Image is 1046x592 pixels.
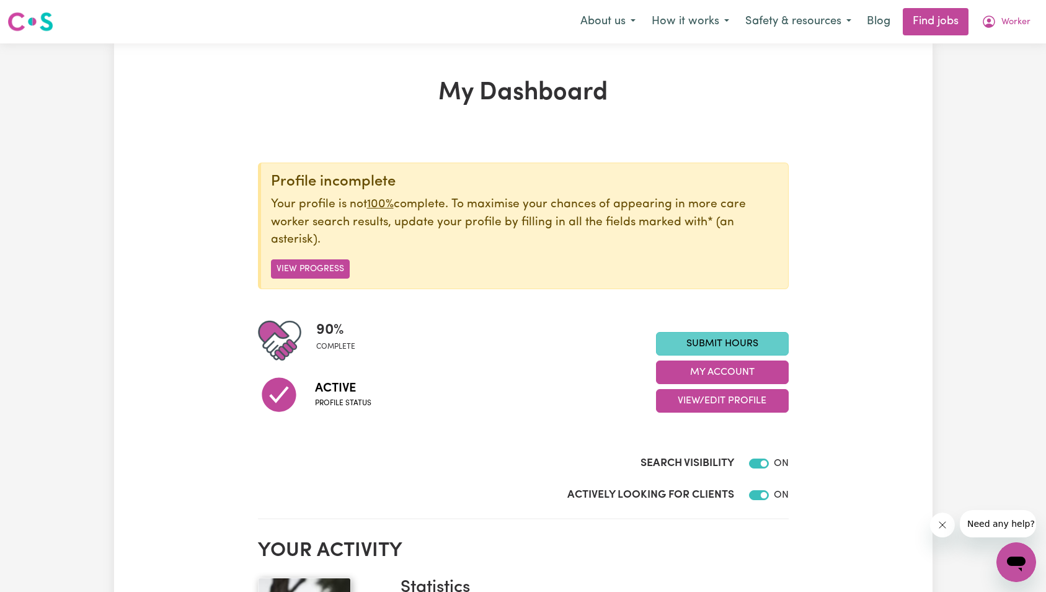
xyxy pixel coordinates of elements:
h2: Your activity [258,539,789,563]
iframe: Button to launch messaging window [996,542,1036,582]
button: Safety & resources [737,9,859,35]
span: ON [774,459,789,469]
button: View Progress [271,259,350,279]
label: Actively Looking for Clients [567,487,734,503]
button: My Account [656,361,789,384]
a: Find jobs [903,8,968,35]
span: Profile status [315,398,371,409]
button: View/Edit Profile [656,389,789,413]
div: Profile completeness: 90% [316,319,365,362]
span: Worker [1001,16,1030,29]
span: complete [316,341,355,352]
button: How it works [644,9,737,35]
a: Blog [859,8,898,35]
u: 100% [367,199,394,210]
label: Search Visibility [640,455,734,472]
span: Active [315,379,371,398]
h1: My Dashboard [258,78,789,108]
button: My Account [973,9,1039,35]
span: 90 % [316,319,355,341]
img: Careseekers logo [7,11,53,33]
p: Your profile is not complete. To maximise your chances of appearing in more care worker search re... [271,196,778,249]
a: Submit Hours [656,332,789,356]
span: ON [774,490,789,500]
iframe: Message from company [960,510,1036,537]
a: Careseekers logo [7,7,53,36]
iframe: Close message [930,513,955,537]
button: About us [572,9,644,35]
div: Profile incomplete [271,173,778,191]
